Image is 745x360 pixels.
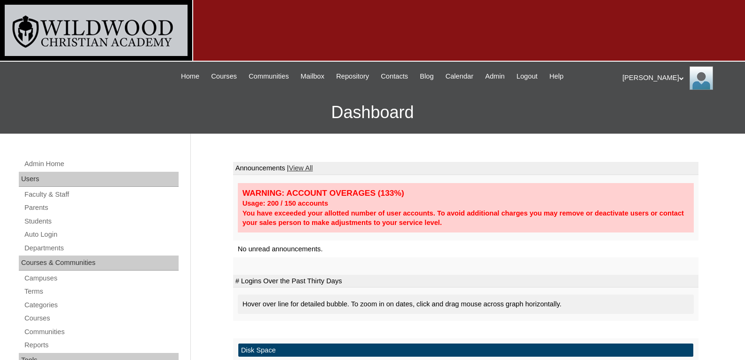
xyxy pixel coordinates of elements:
[24,242,179,254] a: Departments
[243,208,689,228] div: You have exceeded your allotted number of user accounts. To avoid additional charges you may remo...
[549,71,564,82] span: Help
[238,295,694,314] div: Hover over line for detailed bubble. To zoom in on dates, click and drag mouse across graph horiz...
[24,286,179,297] a: Terms
[446,71,473,82] span: Calendar
[176,71,204,82] a: Home
[381,71,408,82] span: Contacts
[233,162,698,175] td: Announcements |
[24,216,179,227] a: Students
[24,189,179,200] a: Faculty & Staff
[331,71,374,82] a: Repository
[480,71,510,82] a: Admin
[517,71,538,82] span: Logout
[415,71,438,82] a: Blog
[243,188,689,199] div: WARNING: ACCOUNT OVERAGES (133%)
[19,172,179,187] div: Users
[24,272,179,284] a: Campuses
[211,71,237,82] span: Courses
[296,71,329,82] a: Mailbox
[249,71,289,82] span: Communities
[24,339,179,351] a: Reports
[622,66,736,90] div: [PERSON_NAME]
[233,240,698,258] td: No unread announcements.
[19,256,179,271] div: Courses & Communities
[24,202,179,214] a: Parents
[376,71,413,82] a: Contacts
[336,71,369,82] span: Repository
[233,275,698,288] td: # Logins Over the Past Thirty Days
[24,312,179,324] a: Courses
[238,344,693,357] td: Disk Space
[485,71,505,82] span: Admin
[24,299,179,311] a: Categories
[243,200,328,207] strong: Usage: 200 / 150 accounts
[690,66,713,90] img: Jill Isaac
[5,91,740,134] h3: Dashboard
[512,71,542,82] a: Logout
[181,71,199,82] span: Home
[441,71,478,82] a: Calendar
[206,71,242,82] a: Courses
[24,158,179,170] a: Admin Home
[289,164,313,172] a: View All
[301,71,325,82] span: Mailbox
[545,71,568,82] a: Help
[244,71,294,82] a: Communities
[24,326,179,338] a: Communities
[24,229,179,240] a: Auto Login
[420,71,433,82] span: Blog
[5,5,188,56] img: logo-white.png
